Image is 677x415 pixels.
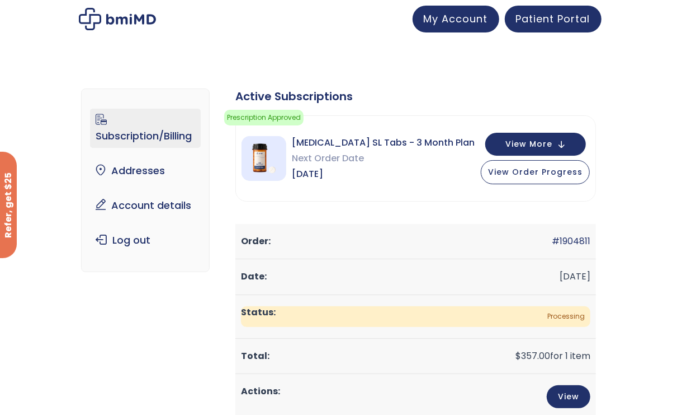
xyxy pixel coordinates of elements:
span: Next Order Date [292,151,475,166]
time: [DATE] [560,270,590,283]
span: Prescription Approved [224,110,304,125]
a: Addresses [90,159,201,183]
span: My Account [424,12,488,26]
span: View Order Progress [488,166,583,178]
a: Log out [90,229,201,252]
a: View [547,385,590,408]
a: #1904811 [552,235,590,248]
span: Patient Portal [516,12,590,26]
button: View Order Progress [481,160,590,184]
span: [MEDICAL_DATA] SL Tabs - 3 Month Plan [292,135,475,151]
nav: Account pages [81,88,210,272]
span: 357.00 [515,349,550,362]
a: Patient Portal [505,6,602,32]
a: My Account [413,6,499,32]
a: Account details [90,194,201,217]
button: View More [485,133,586,156]
a: Subscription/Billing [90,109,201,148]
td: for 1 item [235,339,596,374]
div: Active Subscriptions [235,88,596,104]
span: [DATE] [292,166,475,182]
span: View More [505,141,552,148]
span: Processing [241,306,590,327]
span: $ [515,349,521,362]
img: My account [79,8,156,30]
